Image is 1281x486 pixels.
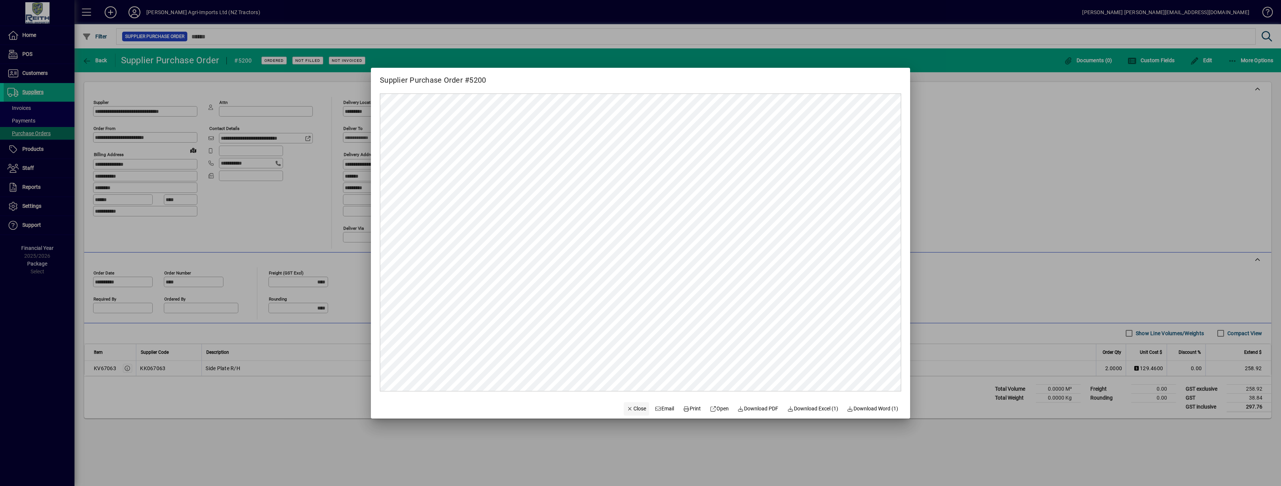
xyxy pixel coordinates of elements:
span: Download PDF [738,405,779,413]
span: Download Word (1) [847,405,899,413]
span: Close [627,405,646,413]
span: Download Excel (1) [787,405,838,413]
button: Download Word (1) [844,402,902,416]
span: Open [710,405,729,413]
button: Close [624,402,649,416]
button: Email [652,402,677,416]
span: Email [655,405,674,413]
a: Open [707,402,732,416]
h2: Supplier Purchase Order #5200 [371,68,495,86]
a: Download PDF [735,402,782,416]
span: Print [683,405,701,413]
button: Print [680,402,704,416]
button: Download Excel (1) [784,402,841,416]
